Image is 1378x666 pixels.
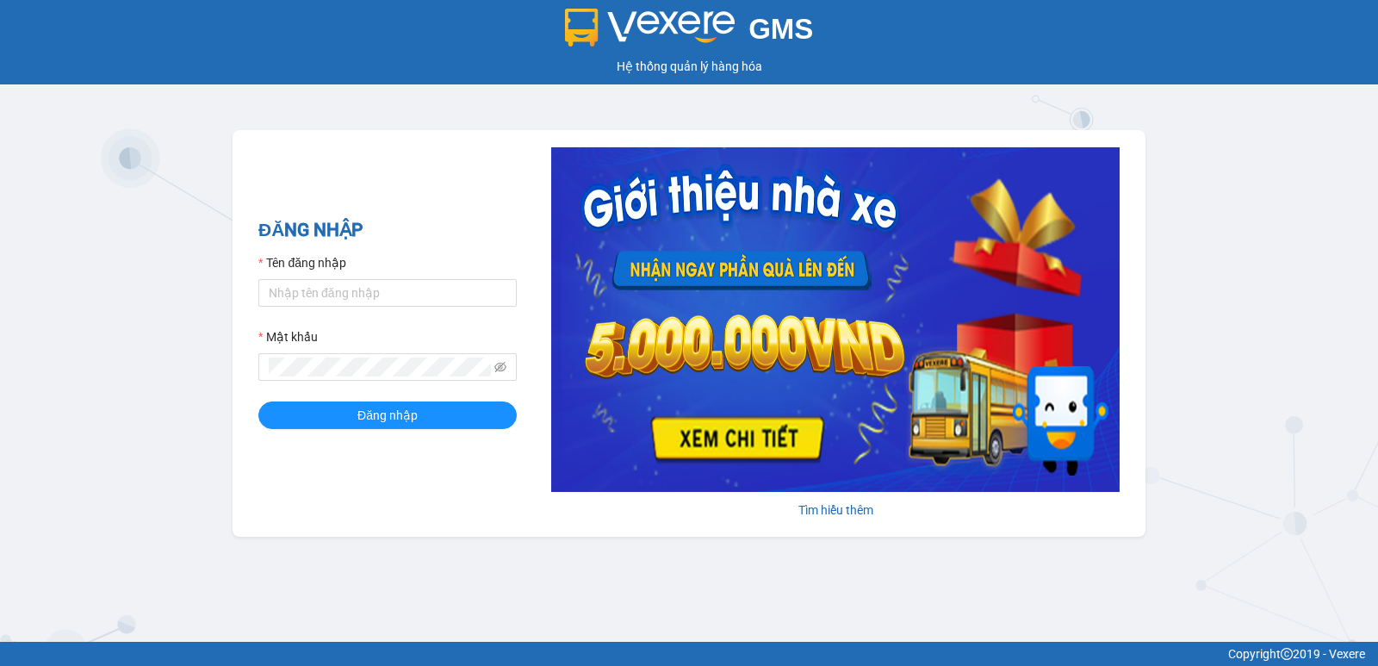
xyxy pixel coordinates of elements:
div: Tìm hiểu thêm [551,501,1120,520]
label: Mật khẩu [258,327,318,346]
input: Mật khẩu [269,358,491,377]
span: copyright [1281,648,1293,660]
div: Copyright 2019 - Vexere [13,644,1365,663]
h2: ĐĂNG NHẬP [258,216,517,245]
div: Hệ thống quản lý hàng hóa [4,57,1374,76]
label: Tên đăng nhập [258,253,346,272]
a: GMS [565,26,814,40]
span: GMS [748,13,813,45]
img: banner-0 [551,147,1120,492]
span: Đăng nhập [357,406,418,425]
span: eye-invisible [494,361,506,373]
img: logo 2 [565,9,736,47]
button: Đăng nhập [258,401,517,429]
input: Tên đăng nhập [258,279,517,307]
